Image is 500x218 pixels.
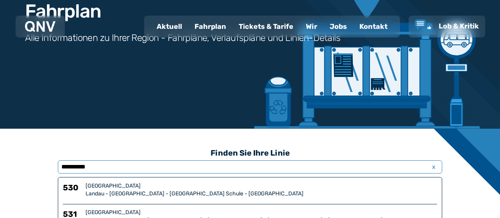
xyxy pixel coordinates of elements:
span: Lob & Kritik [439,22,479,30]
a: Jobs [323,16,353,37]
h1: Fahrplan [25,2,101,21]
a: Aktuell [150,16,188,37]
a: Kontakt [353,16,394,37]
h3: Finden Sie Ihre Linie [58,144,442,161]
span: x [428,162,439,172]
h6: 530 [63,182,82,198]
a: Fahrplan [188,16,232,37]
img: QNV Logo [25,21,55,32]
div: [GEOGRAPHIC_DATA] [86,209,437,216]
h3: Alle Informationen zu Ihrer Region - Fahrpläne, Verlaufspläne und Linien-Details [25,32,340,44]
a: Lob & Kritik [415,19,479,34]
a: QNV Logo [25,19,55,34]
div: Landau - [GEOGRAPHIC_DATA] - [GEOGRAPHIC_DATA] Schule - [GEOGRAPHIC_DATA] [86,190,437,198]
div: [GEOGRAPHIC_DATA] [86,182,437,190]
a: Wir [300,16,323,37]
a: Tickets & Tarife [232,16,300,37]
